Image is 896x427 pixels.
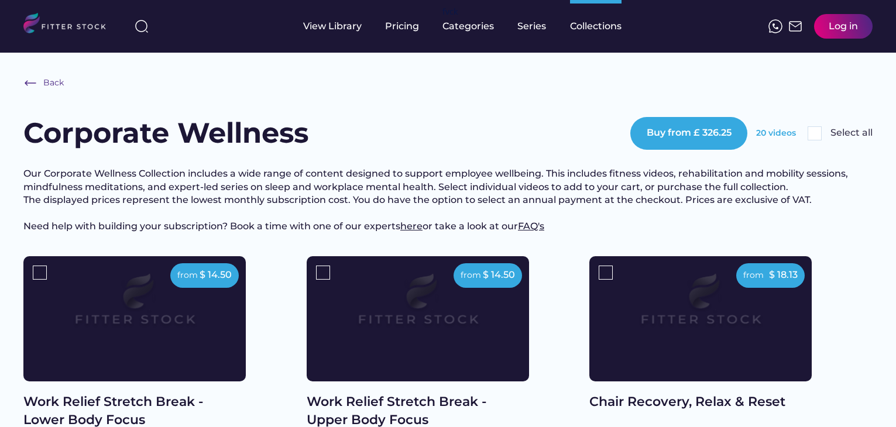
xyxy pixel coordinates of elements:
img: Rectangle%205126%20%281%29.svg [33,266,47,280]
div: Chair Recovery, Relax & Reset [589,393,812,411]
img: Rectangle%205126%20%281%29.svg [599,266,613,280]
img: Frame%20%286%29.svg [23,76,37,90]
a: FAQ's [518,221,544,232]
a: here [400,221,423,232]
img: Rectangle%205126.svg [808,126,822,140]
iframe: chat widget [847,380,884,415]
div: fvck [442,6,458,18]
div: Pricing [385,20,419,33]
img: Frame%2079%20%281%29.svg [329,256,507,356]
img: Rectangle%205126%20%281%29.svg [316,266,330,280]
div: from [461,270,481,281]
div: $ 18.13 [769,268,798,281]
div: from [177,270,198,281]
div: Categories [442,20,494,33]
button: Buy from £ 326.25 [630,117,747,150]
div: Series [517,20,547,33]
img: LOGO.svg [23,13,116,37]
img: search-normal%203.svg [135,19,149,33]
div: Select all [830,126,873,139]
div: Back [43,77,64,89]
div: 20 videos [756,128,796,139]
img: Frame%2079%20%281%29.svg [612,256,789,356]
div: $ 14.50 [483,268,515,281]
img: Frame%2051.svg [788,19,802,33]
div: Collections [570,20,622,33]
h3: Our Corporate Wellness Collection includes a wide range of content designed to support employee w... [23,167,873,233]
div: $ 14.50 [200,268,232,281]
h1: Corporate Wellness [23,113,308,153]
div: View Library [303,20,362,33]
img: Frame%2079%20%281%29.svg [46,256,224,356]
div: Log in [829,20,858,33]
div: from [743,270,764,281]
img: meteor-icons_whatsapp%20%281%29.svg [768,19,782,33]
